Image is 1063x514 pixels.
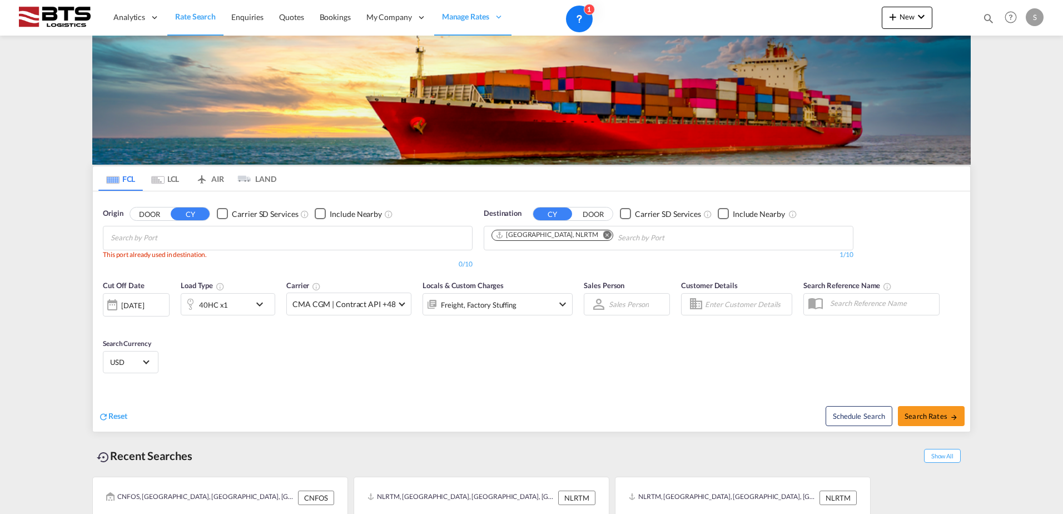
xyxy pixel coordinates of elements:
div: [DATE] [121,300,144,310]
md-icon: icon-chevron-down [253,298,272,311]
button: Remove [596,230,613,241]
div: S [1026,8,1044,26]
md-icon: icon-chevron-down [556,298,569,311]
button: Search Ratesicon-arrow-right [898,406,965,426]
img: cdcc71d0be7811ed9adfbf939d2aa0e8.png [17,5,92,30]
div: Help [1001,8,1026,28]
md-pagination-wrapper: Use the left and right arrow keys to navigate between tabs [98,166,276,191]
md-checkbox: Checkbox No Ink [315,208,382,220]
md-icon: Unchecked: Search for CY (Container Yard) services for all selected carriers.Checked : Search for... [300,210,309,219]
span: Customer Details [681,281,737,290]
div: icon-magnify [982,12,995,29]
div: icon-refreshReset [98,411,127,423]
span: Locals & Custom Charges [423,281,504,290]
md-icon: icon-arrow-right [950,413,958,421]
md-chips-wrap: Chips container with autocompletion. Enter the text area, type text to search, and then use the u... [109,226,221,247]
img: LCL+%26+FCL+BACKGROUND.png [92,36,971,165]
div: Freight Factory Stuffingicon-chevron-down [423,293,573,315]
span: Search Reference Name [803,281,892,290]
md-tab-item: LCL [143,166,187,191]
div: Include Nearby [733,209,785,220]
md-tab-item: AIR [187,166,232,191]
div: [DATE] [103,293,170,317]
md-checkbox: Checkbox No Ink [718,208,785,220]
md-icon: Your search will be saved by the below given name [883,282,892,291]
div: Rotterdam, NLRTM [495,230,598,240]
md-tab-item: FCL [98,166,143,191]
div: Include Nearby [330,209,382,220]
div: Press delete to remove this chip. [495,230,600,240]
span: Analytics [113,12,145,23]
span: Search Currency [103,339,151,348]
div: CNFOS, Foshan, GD, China, Greater China & Far East Asia, Asia Pacific [106,491,295,505]
span: Sales Person [584,281,624,290]
button: CY [171,207,210,220]
div: This port already used in destination. [103,250,473,260]
input: Enter Customer Details [705,296,788,313]
md-icon: icon-chevron-down [915,10,928,23]
md-tab-item: LAND [232,166,276,191]
button: CY [533,207,572,220]
div: Freight Factory Stuffing [441,297,516,313]
span: Enquiries [231,12,264,22]
span: Manage Rates [442,11,489,22]
span: Load Type [181,281,225,290]
div: CNFOS [298,491,334,505]
span: New [886,12,928,21]
div: Carrier SD Services [635,209,701,220]
span: Bookings [320,12,351,22]
span: CMA CGM | Contract API +48 [292,299,395,310]
span: Carrier [286,281,321,290]
md-checkbox: Checkbox No Ink [620,208,701,220]
span: USD [110,357,141,367]
button: icon-plus 400-fgNewicon-chevron-down [882,7,932,29]
div: OriginDOOR CY Checkbox No InkUnchecked: Search for CY (Container Yard) services for all selected ... [93,191,970,432]
div: NLRTM [819,491,857,505]
div: 0/10 [103,260,473,269]
md-icon: icon-magnify [982,12,995,24]
input: Chips input. [618,229,723,247]
md-icon: icon-backup-restore [97,451,110,464]
div: Carrier SD Services [232,209,298,220]
div: Recent Searches [92,443,197,468]
div: 40HC x1 [199,297,228,313]
span: Search Rates [905,412,958,421]
md-icon: icon-airplane [195,172,208,181]
span: Reset [108,411,127,421]
md-icon: icon-information-outline [216,282,225,291]
md-icon: icon-plus 400-fg [886,10,900,23]
div: NLRTM [558,491,595,505]
md-select: Sales Person [608,296,650,313]
span: Cut Off Date [103,281,145,290]
button: Note: By default Schedule search will only considerorigin ports, destination ports and cut off da... [826,406,892,426]
md-chips-wrap: Chips container. Use arrow keys to select chips. [490,226,728,247]
span: Origin [103,208,123,219]
md-icon: Unchecked: Ignores neighbouring ports when fetching rates.Checked : Includes neighbouring ports w... [788,210,797,219]
button: DOOR [130,207,169,220]
md-datepicker: Select [103,315,111,330]
md-select: Select Currency: $ USDUnited States Dollar [109,354,152,370]
span: Show All [924,449,961,463]
input: Chips input. [111,229,216,247]
button: DOOR [574,207,613,220]
span: Help [1001,8,1020,27]
div: NLRTM, Rotterdam, Netherlands, Western Europe, Europe [367,491,555,505]
md-icon: icon-refresh [98,412,108,422]
div: NLRTM, Rotterdam, Netherlands, Western Europe, Europe [629,491,817,505]
span: Rate Search [175,12,216,21]
md-checkbox: Checkbox No Ink [217,208,298,220]
md-icon: Unchecked: Search for CY (Container Yard) services for all selected carriers.Checked : Search for... [703,210,712,219]
div: 1/10 [484,250,853,260]
md-icon: Unchecked: Ignores neighbouring ports when fetching rates.Checked : Includes neighbouring ports w... [384,210,393,219]
span: Quotes [279,12,304,22]
md-icon: The selected Trucker/Carrierwill be displayed in the rate results If the rates are from another f... [312,282,321,291]
span: Destination [484,208,521,219]
div: 40HC x1icon-chevron-down [181,293,275,315]
input: Search Reference Name [824,295,939,312]
span: My Company [366,12,412,23]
